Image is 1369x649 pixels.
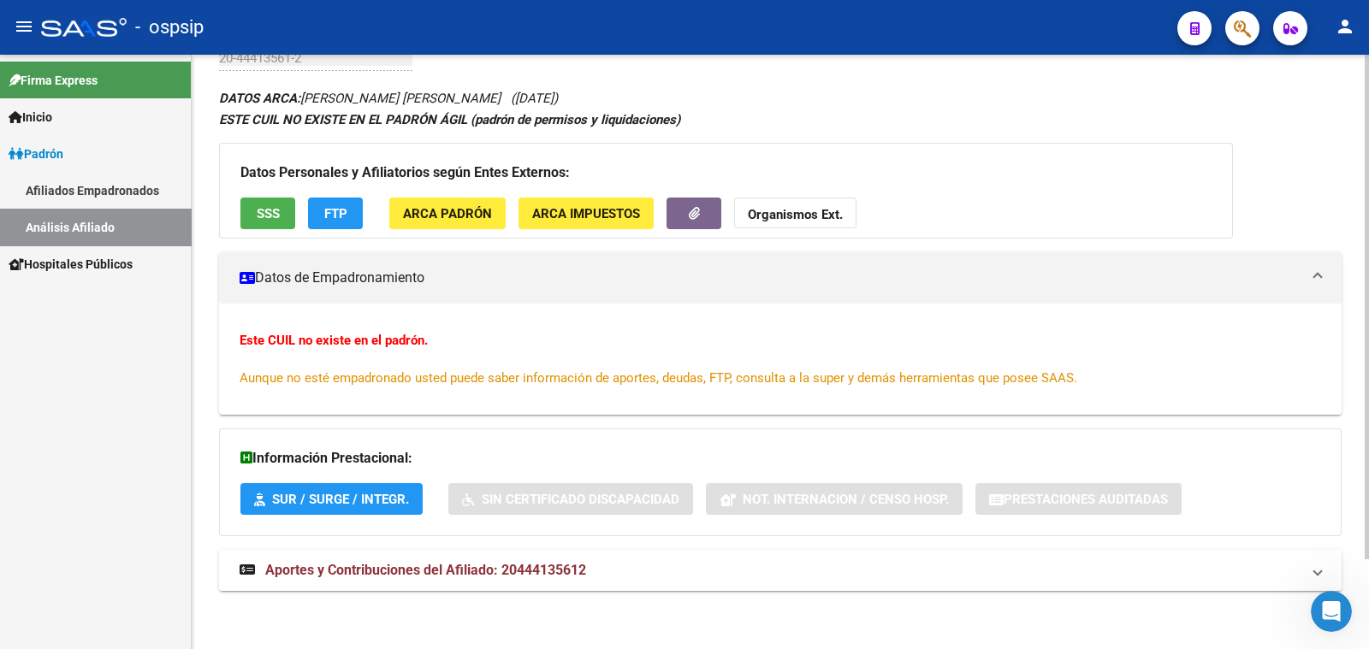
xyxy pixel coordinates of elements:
span: Prestaciones Auditadas [1004,492,1168,507]
strong: Este CUIL no existe en el padrón. [240,333,428,348]
span: Not. Internacion / Censo Hosp. [743,492,949,507]
button: ARCA Padrón [389,198,506,229]
span: Padrón [9,145,63,163]
button: ARCA Impuestos [519,198,654,229]
span: Firma Express [9,71,98,90]
div: Datos de Empadronamiento [219,304,1342,415]
span: Aunque no esté empadronado usted puede saber información de aportes, deudas, FTP, consulta a la s... [240,370,1077,386]
h3: Datos Personales y Afiliatorios según Entes Externos: [240,161,1212,185]
span: ARCA Impuestos [532,206,640,221]
button: Sin Certificado Discapacidad [448,483,693,515]
mat-icon: person [1335,16,1355,37]
iframe: Intercom live chat [1311,591,1352,632]
button: Not. Internacion / Censo Hosp. [706,483,963,515]
button: Prestaciones Auditadas [975,483,1182,515]
span: FTP [324,206,347,221]
strong: DATOS ARCA: [219,91,300,106]
span: Inicio [9,108,52,127]
span: Hospitales Públicos [9,255,133,274]
span: SSS [257,206,280,221]
button: FTP [308,198,363,229]
span: ([DATE]) [511,91,558,106]
span: Sin Certificado Discapacidad [482,492,679,507]
span: SUR / SURGE / INTEGR. [272,492,409,507]
mat-icon: menu [14,16,34,37]
button: SSS [240,198,295,229]
mat-expansion-panel-header: Datos de Empadronamiento [219,252,1342,304]
strong: ESTE CUIL NO EXISTE EN EL PADRÓN ÁGIL (padrón de permisos y liquidaciones) [219,112,680,127]
button: Organismos Ext. [734,198,856,229]
mat-panel-title: Datos de Empadronamiento [240,268,1301,287]
span: ARCA Padrón [403,206,492,221]
strong: Organismos Ext. [748,207,843,222]
span: Aportes y Contribuciones del Afiliado: 20444135612 [265,562,586,578]
span: - ospsip [135,9,204,46]
h3: Información Prestacional: [240,446,1320,470]
button: SUR / SURGE / INTEGR. [240,483,423,515]
mat-expansion-panel-header: Aportes y Contribuciones del Afiliado: 20444135612 [219,550,1342,591]
span: [PERSON_NAME] [PERSON_NAME] [219,91,501,106]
